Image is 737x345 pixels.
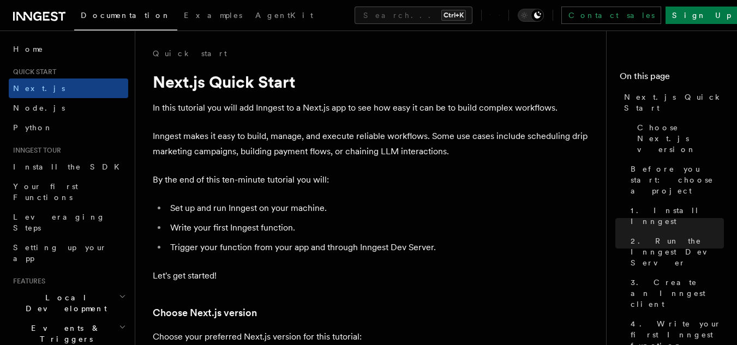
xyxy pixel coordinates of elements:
a: Quick start [153,48,227,59]
h1: Next.js Quick Start [153,72,589,92]
a: Next.js Quick Start [620,87,724,118]
button: Toggle dark mode [518,9,544,22]
span: 3. Create an Inngest client [631,277,724,310]
a: 1. Install Inngest [626,201,724,231]
span: Your first Functions [13,182,78,202]
span: 1. Install Inngest [631,205,724,227]
a: Your first Functions [9,177,128,207]
span: Documentation [81,11,171,20]
a: Python [9,118,128,137]
a: Node.js [9,98,128,118]
a: 2. Run the Inngest Dev Server [626,231,724,273]
p: Inngest makes it easy to build, manage, and execute reliable workflows. Some use cases include sc... [153,129,589,159]
a: Leveraging Steps [9,207,128,238]
span: Before you start: choose a project [631,164,724,196]
a: Home [9,39,128,59]
span: Python [13,123,53,132]
span: Node.js [13,104,65,112]
span: Quick start [9,68,56,76]
span: Next.js Quick Start [624,92,724,113]
a: Before you start: choose a project [626,159,724,201]
a: Examples [177,3,249,29]
p: Choose your preferred Next.js version for this tutorial: [153,329,589,344]
a: Setting up your app [9,238,128,268]
span: Local Development [9,292,119,314]
h4: On this page [620,70,724,87]
span: Home [13,44,44,55]
button: Local Development [9,288,128,318]
a: Documentation [74,3,177,31]
p: Let's get started! [153,268,589,283]
span: Setting up your app [13,243,107,263]
span: Inngest tour [9,146,61,155]
p: In this tutorial you will add Inngest to a Next.js app to see how easy it can be to build complex... [153,100,589,116]
li: Set up and run Inngest on your machine. [167,201,589,216]
span: Install the SDK [13,162,126,171]
span: Choose Next.js version [637,122,724,155]
a: Contact sales [561,7,661,24]
a: Choose Next.js version [633,118,724,159]
li: Write your first Inngest function. [167,220,589,235]
button: Search...Ctrl+K [355,7,472,24]
li: Trigger your function from your app and through Inngest Dev Server. [167,240,589,255]
a: Install the SDK [9,157,128,177]
p: By the end of this ten-minute tutorial you will: [153,172,589,187]
a: AgentKit [249,3,320,29]
a: 3. Create an Inngest client [626,273,724,314]
kbd: Ctrl+K [441,10,466,21]
span: 2. Run the Inngest Dev Server [631,235,724,268]
span: Leveraging Steps [13,213,105,232]
a: Choose Next.js version [153,305,257,320]
span: Events & Triggers [9,323,119,344]
span: Features [9,277,45,286]
a: Next.js [9,78,128,98]
span: Next.js [13,84,65,93]
span: Examples [184,11,242,20]
span: AgentKit [255,11,313,20]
